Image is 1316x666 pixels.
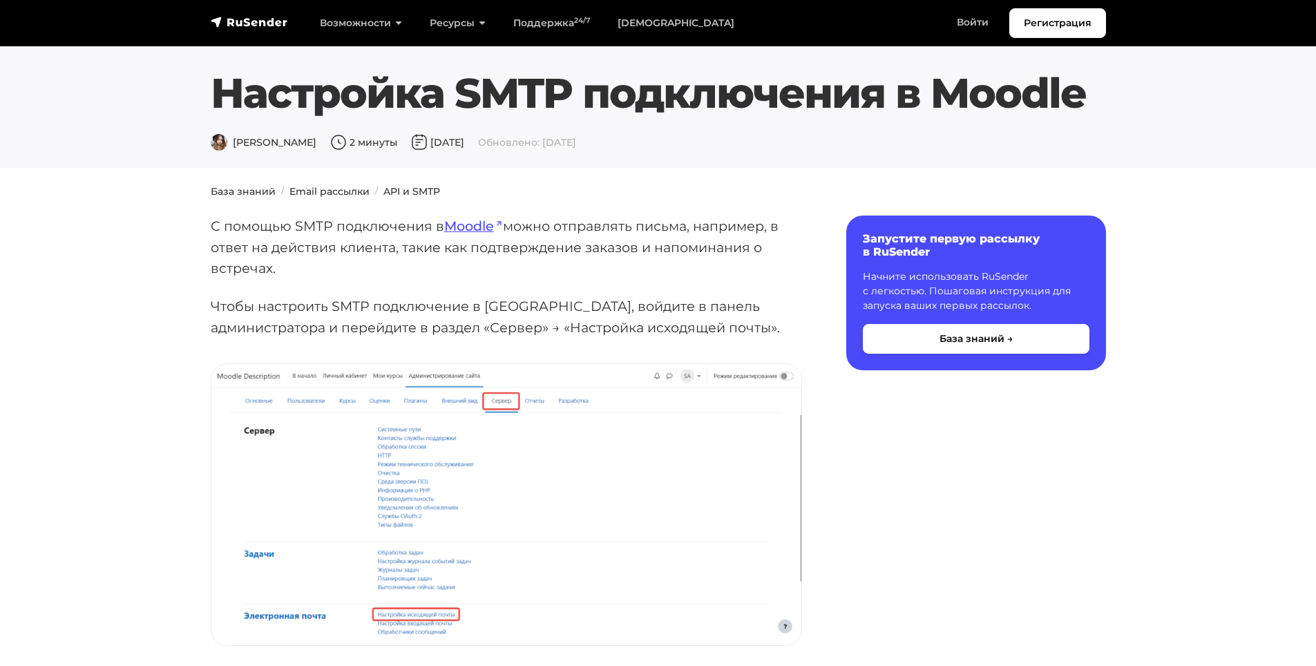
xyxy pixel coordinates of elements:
p: Начните использовать RuSender с легкостью. Пошаговая инструкция для запуска ваших первых рассылок. [863,269,1089,313]
a: Ресурсы [416,9,499,37]
p: Чтобы настроить SMTP подключение в [GEOGRAPHIC_DATA], войдите в панель администратора и перейдите... [211,296,802,338]
a: Email рассылки [289,185,370,198]
a: Поддержка24/7 [499,9,604,37]
span: [PERSON_NAME] [211,136,316,149]
a: Регистрация [1009,8,1106,38]
a: Moodle [444,218,503,234]
p: С помощью SMTP подключения в можно отправлять письма, например, в ответ на действия клиента, таки... [211,216,802,279]
span: Обновлено: [DATE] [478,136,576,149]
button: База знаний → [863,324,1089,354]
a: [DEMOGRAPHIC_DATA] [604,9,748,37]
nav: breadcrumb [202,184,1114,199]
h1: Настройка SMTP подключения в Moodle [211,68,1106,118]
span: 2 минуты [330,136,397,149]
span: [DATE] [411,136,464,149]
sup: 24/7 [574,16,590,25]
img: RuSender [211,15,288,29]
img: Время чтения [330,134,347,151]
a: База знаний [211,185,276,198]
a: Войти [943,8,1002,37]
img: Дата публикации [411,134,428,151]
a: Возможности [306,9,416,37]
a: Запустите первую рассылку в RuSender Начните использовать RuSender с легкостью. Пошаговая инструк... [846,216,1106,370]
a: API и SMTP [383,185,440,198]
h6: Запустите первую рассылку в RuSender [863,232,1089,258]
img: Настройка исходящей почты в Moodle [211,364,801,646]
